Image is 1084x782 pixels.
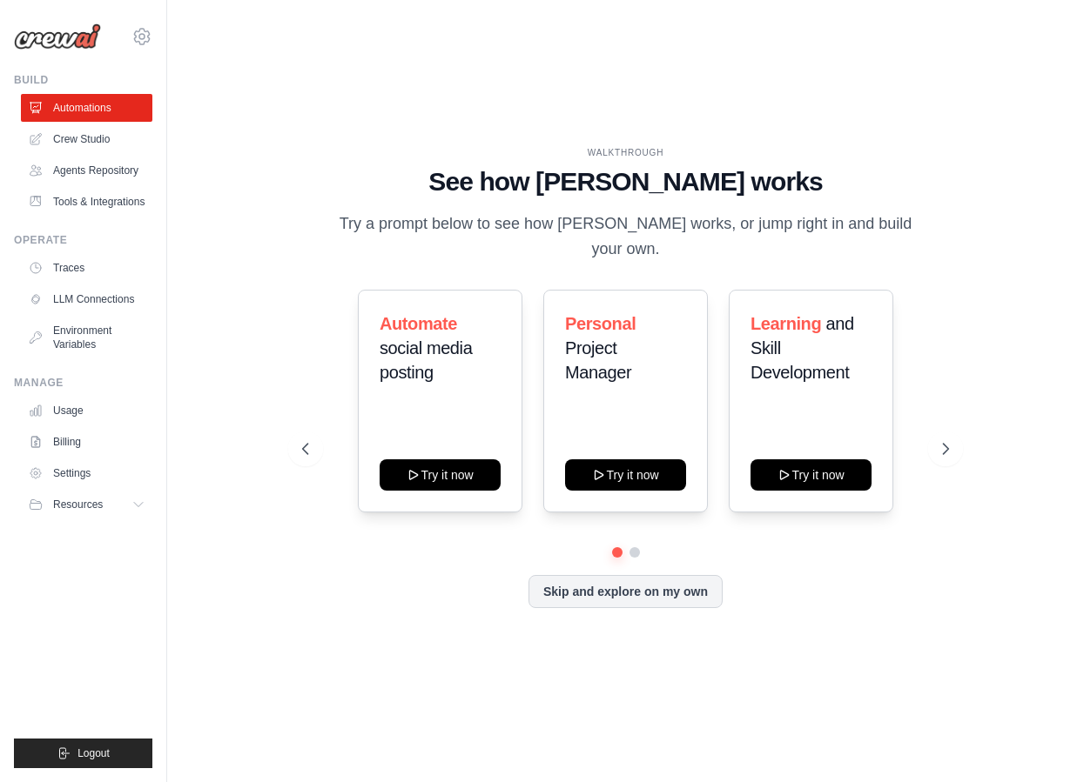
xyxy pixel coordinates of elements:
a: Crew Studio [21,125,152,153]
span: Logout [77,746,110,760]
a: Agents Repository [21,157,152,184]
span: social media posting [380,338,472,382]
div: Build [14,73,152,87]
span: and Skill Development [751,314,854,382]
button: Try it now [380,459,501,491]
a: Traces [21,254,152,282]
a: Environment Variables [21,317,152,358]
button: Try it now [751,459,872,491]
span: Project Manager [565,338,631,382]
button: Logout [14,739,152,768]
button: Try it now [565,459,686,491]
a: Tools & Integrations [21,188,152,216]
h1: See how [PERSON_NAME] works [302,166,949,197]
a: Settings [21,459,152,487]
span: Automate [380,314,457,333]
button: Skip and explore on my own [529,575,723,608]
div: Operate [14,233,152,247]
span: Resources [53,498,103,511]
div: WALKTHROUGH [302,146,949,159]
div: Manage [14,376,152,390]
span: Personal [565,314,636,333]
a: Automations [21,94,152,122]
span: Learning [751,314,821,333]
button: Resources [21,491,152,518]
p: Try a prompt below to see how [PERSON_NAME] works, or jump right in and build your own. [333,211,919,263]
a: LLM Connections [21,285,152,313]
img: Logo [14,23,101,50]
a: Billing [21,428,152,456]
a: Usage [21,397,152,424]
